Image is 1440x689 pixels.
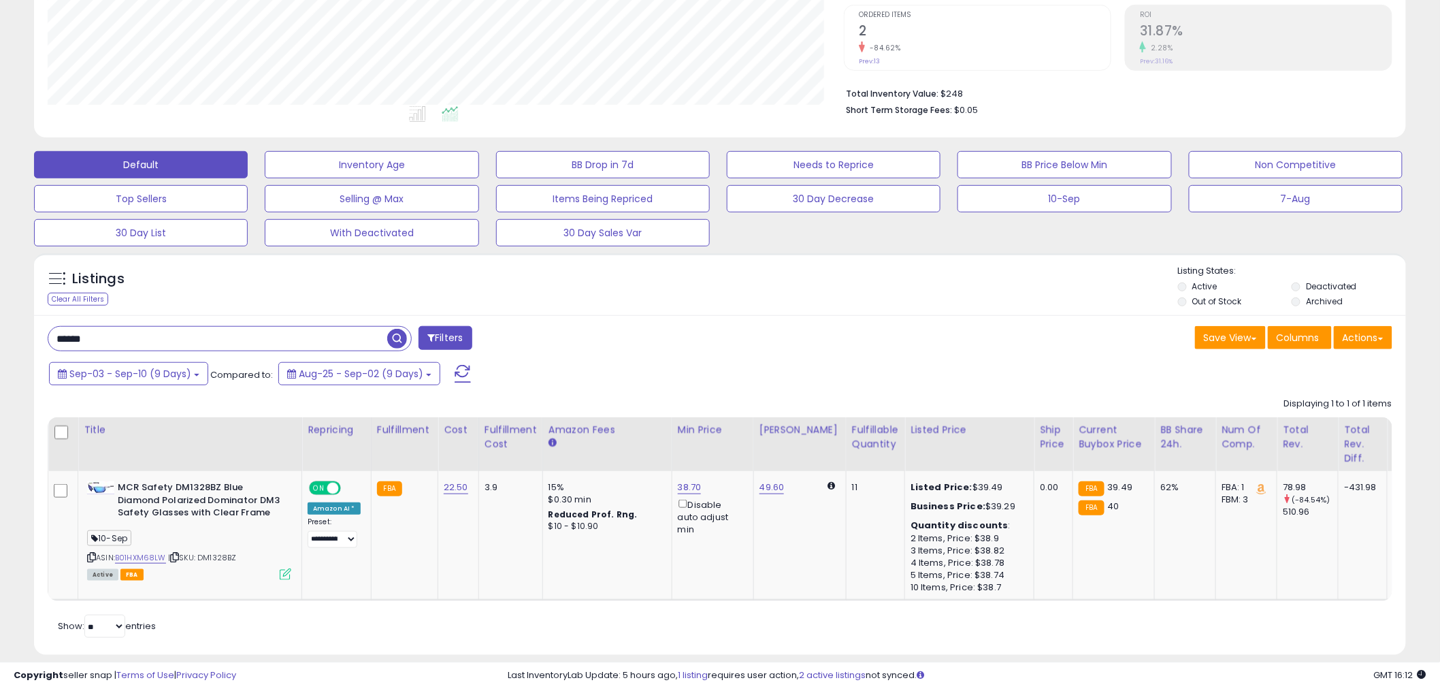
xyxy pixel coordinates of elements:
div: : [911,519,1024,532]
button: Save View [1195,326,1266,349]
a: Privacy Policy [176,669,236,682]
span: Columns [1277,331,1320,344]
div: BB Share 24h. [1160,423,1210,451]
label: Out of Stock [1192,295,1242,307]
small: Prev: 13 [859,57,880,65]
div: $39.49 [911,481,1024,494]
button: 30 Day Decrease [727,185,940,212]
h5: Listings [72,270,125,289]
div: Title [84,423,296,437]
button: Sep-03 - Sep-10 (9 Days) [49,362,208,385]
span: Aug-25 - Sep-02 (9 Days) [299,367,423,381]
h2: 31.87% [1140,23,1392,42]
div: Repricing [308,423,365,437]
h2: 2 [859,23,1111,42]
div: FBA: 1 [1222,481,1266,494]
small: FBA [377,481,402,496]
div: FBM: 3 [1222,494,1266,506]
button: Non Competitive [1189,151,1403,178]
b: Listed Price: [911,481,972,494]
button: Items Being Repriced [496,185,710,212]
a: 1 listing [678,669,708,682]
div: Last InventoryLab Update: 5 hours ago, requires user action, not synced. [508,669,1426,682]
a: 38.70 [678,481,702,494]
div: Total Rev. [1283,423,1332,451]
div: ASIN: [87,481,291,579]
b: Total Inventory Value: [846,88,938,99]
b: Quantity discounts [911,519,1009,532]
div: 78.98 [1283,481,1338,494]
span: All listings currently available for purchase on Amazon [87,569,118,581]
div: Displaying 1 to 1 of 1 items [1284,398,1392,411]
div: Clear All Filters [48,293,108,306]
button: Columns [1268,326,1332,349]
b: Reduced Prof. Rng. [549,509,638,520]
button: Aug-25 - Sep-02 (9 Days) [278,362,440,385]
span: OFF [339,483,361,494]
div: Cost [444,423,473,437]
small: -84.62% [865,43,901,53]
button: Top Sellers [34,185,248,212]
img: 319YqbFSL9L._SL40_.jpg [87,481,114,494]
div: Fulfillment [377,423,432,437]
strong: Copyright [14,669,63,682]
button: Filters [419,326,472,350]
div: 510.96 [1283,506,1338,518]
div: 5 Items, Price: $38.74 [911,569,1024,581]
div: 3.9 [485,481,532,494]
span: Show: entries [58,620,156,632]
div: 0.00 [1040,481,1062,494]
div: 3 Items, Price: $38.82 [911,545,1024,557]
b: Short Term Storage Fees: [846,104,952,116]
button: 10-Sep [958,185,1171,212]
span: ROI [1140,12,1392,19]
div: $39.29 [911,500,1024,513]
div: 11 [852,481,894,494]
div: [PERSON_NAME] [759,423,840,437]
b: Business Price: [911,500,985,513]
div: Ship Price [1040,423,1067,451]
div: 10 Items, Price: $38.7 [911,581,1024,594]
a: 49.60 [759,481,785,494]
button: Inventory Age [265,151,478,178]
a: Terms of Use [116,669,174,682]
div: Fulfillment Cost [485,423,537,451]
div: Listed Price [911,423,1028,437]
small: (-84.54%) [1292,494,1330,505]
div: Amazon AI * [308,502,361,515]
span: FBA [120,569,144,581]
span: Ordered Items [859,12,1111,19]
span: 10-Sep [87,530,131,546]
label: Active [1192,281,1217,292]
button: Selling @ Max [265,185,478,212]
small: FBA [1079,500,1104,515]
div: Preset: [308,517,361,548]
button: BB Drop in 7d [496,151,710,178]
span: ON [310,483,327,494]
button: With Deactivated [265,219,478,246]
div: 62% [1160,481,1205,494]
div: 15% [549,481,661,494]
div: seller snap | | [14,669,236,682]
button: 30 Day Sales Var [496,219,710,246]
div: Disable auto adjust min [678,497,743,536]
span: 2025-09-10 16:12 GMT [1374,669,1426,682]
span: Compared to: [210,368,273,381]
small: FBA [1079,481,1104,496]
b: MCR Safety DM1328BZ Blue Diamond Polarized Dominator DM3 Safety Glasses with Clear Frame [118,481,283,523]
div: Min Price [678,423,748,437]
li: $248 [846,84,1382,101]
div: -431.98 [1344,481,1377,494]
span: 40 [1108,500,1119,513]
div: Num of Comp. [1222,423,1271,451]
div: Amazon Fees [549,423,666,437]
small: Prev: 31.16% [1140,57,1173,65]
small: 2.28% [1146,43,1173,53]
a: 2 active listings [800,669,866,682]
span: Sep-03 - Sep-10 (9 Days) [69,367,191,381]
a: 22.50 [444,481,468,494]
div: 2 Items, Price: $38.9 [911,532,1024,545]
button: 30 Day List [34,219,248,246]
div: 4 Items, Price: $38.78 [911,557,1024,569]
div: $10 - $10.90 [549,521,661,532]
